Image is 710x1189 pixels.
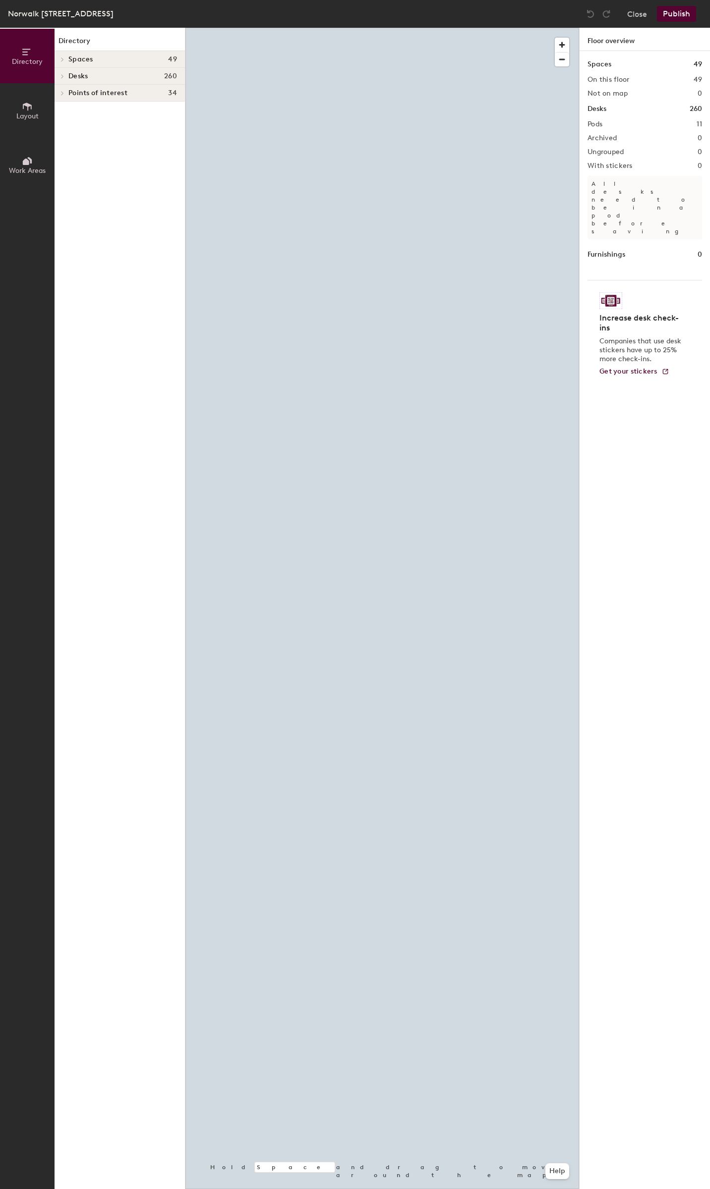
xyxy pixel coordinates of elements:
h2: 0 [698,162,702,170]
h1: 0 [698,249,702,260]
span: Spaces [68,55,93,63]
h2: Pods [588,120,602,128]
h1: Furnishings [588,249,625,260]
span: Directory [12,57,43,66]
span: Get your stickers [599,367,657,376]
span: Work Areas [9,166,46,175]
button: Close [627,6,647,22]
span: 49 [168,55,177,63]
h1: 49 [694,59,702,70]
h2: 0 [698,134,702,142]
img: Undo [586,9,595,19]
button: Publish [657,6,696,22]
h2: 0 [698,148,702,156]
h4: Increase desk check-ins [599,313,684,333]
h1: Spaces [588,59,611,70]
h2: 11 [697,120,702,128]
span: Points of interest [68,89,127,97]
h2: Archived [588,134,617,142]
p: Companies that use desk stickers have up to 25% more check-ins. [599,337,684,364]
h2: Not on map [588,90,628,98]
h1: Floor overview [580,28,710,51]
p: All desks need to be in a pod before saving [588,176,702,239]
h2: Ungrouped [588,148,624,156]
span: Desks [68,72,88,80]
h1: Directory [55,36,185,51]
div: Norwalk [STREET_ADDRESS] [8,7,114,20]
a: Get your stickers [599,368,669,376]
img: Redo [601,9,611,19]
h1: Desks [588,104,606,114]
img: Sticker logo [599,292,622,309]
h2: 0 [698,90,702,98]
h2: With stickers [588,162,633,170]
button: Help [545,1163,569,1179]
span: 34 [168,89,177,97]
span: Layout [16,112,39,120]
span: 260 [164,72,177,80]
h1: 260 [690,104,702,114]
h2: On this floor [588,76,630,84]
h2: 49 [694,76,702,84]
